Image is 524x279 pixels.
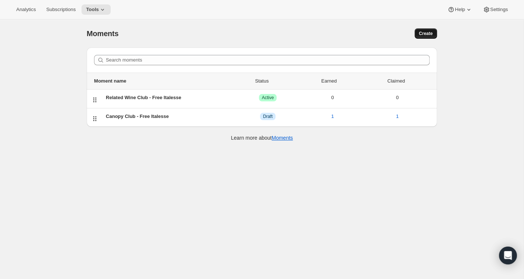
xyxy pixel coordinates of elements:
span: Subscriptions [46,7,76,13]
a: Moments [271,135,293,141]
button: 1 [327,111,338,122]
div: 0 [365,94,430,101]
button: 1 [392,111,403,122]
span: 1 [396,113,399,120]
p: Learn more about [231,134,293,142]
button: Analytics [12,4,40,15]
span: Draft [263,114,273,119]
span: Moments [87,29,118,38]
div: Related Wine Club - Free Italesse [106,94,235,101]
div: Open Intercom Messenger [499,247,517,264]
span: Active [262,95,274,101]
button: Create [414,28,437,39]
span: Help [455,7,465,13]
input: Search moments [106,55,430,65]
span: Create [419,31,433,36]
div: Canopy Club - Free Italesse [106,113,235,120]
span: Analytics [16,7,36,13]
div: Moment name [94,77,228,85]
span: 1 [331,113,334,120]
div: Earned [295,77,362,85]
button: Subscriptions [42,4,80,15]
span: Settings [490,7,508,13]
button: Tools [81,4,111,15]
button: Help [443,4,476,15]
div: Claimed [362,77,430,85]
button: Settings [478,4,512,15]
div: 0 [300,94,365,101]
span: Tools [86,7,99,13]
div: Status [228,77,295,85]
